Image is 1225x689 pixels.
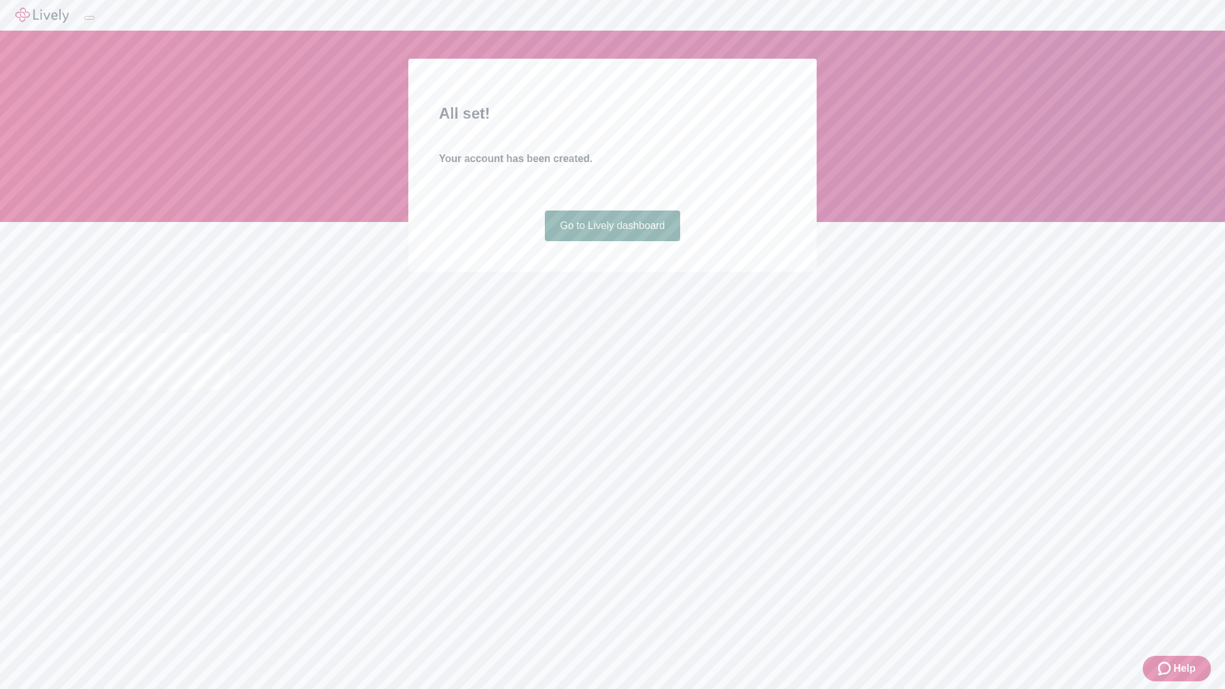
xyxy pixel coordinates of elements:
[439,151,786,167] h4: Your account has been created.
[84,16,94,20] button: Log out
[1158,661,1173,676] svg: Zendesk support icon
[1143,656,1211,681] button: Zendesk support iconHelp
[1173,661,1196,676] span: Help
[439,102,786,125] h2: All set!
[545,211,681,241] a: Go to Lively dashboard
[15,8,69,23] img: Lively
